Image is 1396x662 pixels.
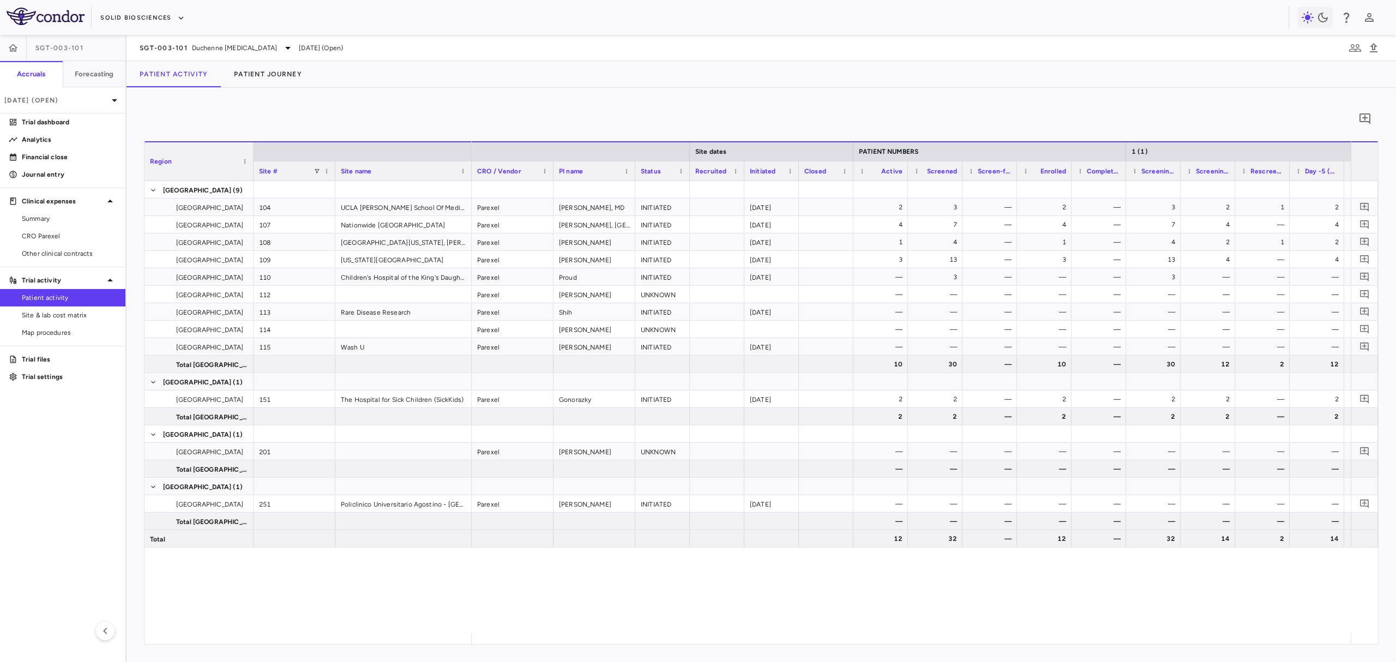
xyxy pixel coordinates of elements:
[1081,286,1121,303] div: —
[22,275,104,285] p: Trial activity
[863,321,902,338] div: —
[1081,443,1121,460] div: —
[254,216,335,233] div: 107
[1245,321,1284,338] div: —
[972,233,1012,251] div: —
[1245,233,1284,251] div: 1
[233,478,243,496] span: (1)
[804,167,826,175] span: Closed
[744,338,799,355] div: [DATE]
[254,303,335,320] div: 113
[1359,272,1370,282] svg: Add comment
[1359,202,1370,212] svg: Add comment
[1299,460,1339,478] div: —
[22,231,117,241] span: CRO Parexel
[1357,217,1372,232] button: Add comment
[1357,322,1372,336] button: Add comment
[1299,338,1339,356] div: —
[553,303,635,320] div: Shih
[635,303,690,320] div: INITIATED
[163,426,232,443] span: [GEOGRAPHIC_DATA]
[176,286,244,304] span: [GEOGRAPHIC_DATA]
[918,338,957,356] div: —
[972,513,1012,530] div: —
[1027,216,1066,233] div: 4
[254,495,335,512] div: 251
[1136,268,1175,286] div: 3
[22,117,117,127] p: Trial dashboard
[1245,268,1284,286] div: —
[918,198,957,216] div: 3
[176,408,247,426] span: Total [GEOGRAPHIC_DATA]
[972,408,1012,425] div: —
[472,198,553,215] div: Parexel
[22,152,117,162] p: Financial close
[1359,237,1370,247] svg: Add comment
[744,251,799,268] div: [DATE]
[1027,286,1066,303] div: —
[972,356,1012,373] div: —
[1027,408,1066,425] div: 2
[1245,338,1284,356] div: —
[176,251,244,269] span: [GEOGRAPHIC_DATA]
[1027,390,1066,408] div: 2
[863,198,902,216] div: 2
[1081,198,1121,216] div: —
[472,495,553,512] div: Parexel
[1359,446,1370,456] svg: Add comment
[4,95,108,105] p: [DATE] (Open)
[1299,286,1339,303] div: —
[1299,233,1339,251] div: 2
[863,460,902,478] div: —
[1190,198,1230,216] div: 2
[1136,356,1175,373] div: 30
[1190,268,1230,286] div: —
[1136,251,1175,268] div: 13
[472,286,553,303] div: Parexel
[1027,460,1066,478] div: —
[635,443,690,460] div: UNKNOWN
[22,293,117,303] span: Patient activity
[1299,390,1339,408] div: 2
[863,495,902,513] div: —
[1299,495,1339,513] div: —
[553,268,635,285] div: Proud
[1027,443,1066,460] div: —
[635,338,690,355] div: INITIATED
[972,495,1012,513] div: —
[918,268,957,286] div: 3
[233,182,243,199] span: (9)
[1027,303,1066,321] div: —
[863,216,902,233] div: 4
[972,268,1012,286] div: —
[221,61,315,87] button: Patient Journey
[22,196,104,206] p: Clinical expenses
[254,390,335,407] div: 151
[978,167,1012,175] span: Screen-failed
[635,268,690,285] div: INITIATED
[75,69,114,79] h6: Forecasting
[1141,167,1175,175] span: Screening Part A (Screening Part A)
[176,339,244,356] span: [GEOGRAPHIC_DATA]
[918,356,957,373] div: 30
[1299,198,1339,216] div: 2
[635,233,690,250] div: INITIATED
[881,167,902,175] span: Active
[972,443,1012,460] div: —
[1136,443,1175,460] div: —
[918,321,957,338] div: —
[1245,460,1284,478] div: —
[918,251,957,268] div: 13
[341,167,371,175] span: Site name
[1027,356,1066,373] div: 10
[744,390,799,407] div: [DATE]
[744,303,799,320] div: [DATE]
[1132,148,1148,155] span: 1 (1)
[335,268,472,285] div: Children's Hospital of the King's Daughters
[918,390,957,408] div: 2
[1136,286,1175,303] div: —
[1027,321,1066,338] div: —
[1357,392,1372,406] button: Add comment
[1027,338,1066,356] div: —
[972,338,1012,356] div: —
